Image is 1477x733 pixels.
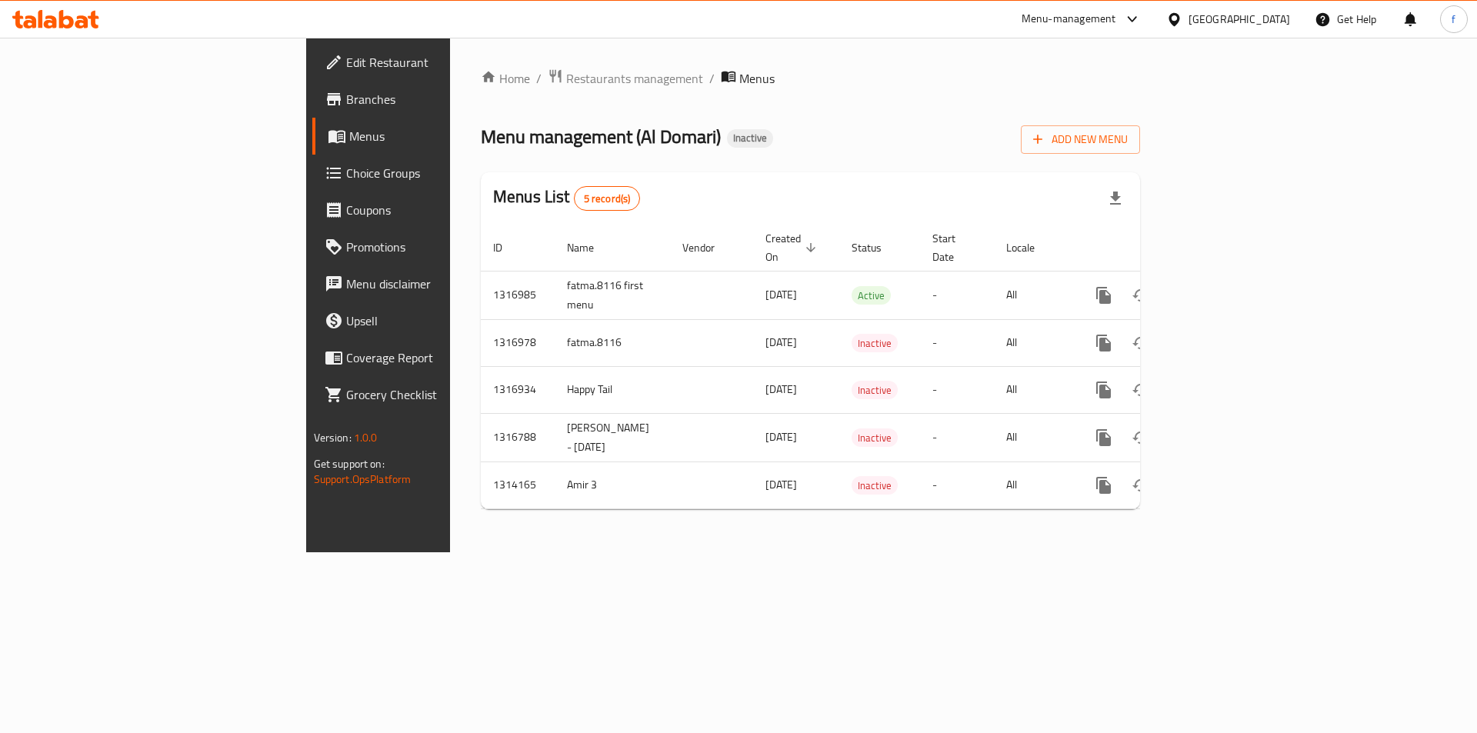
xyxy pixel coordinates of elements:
button: Change Status [1122,419,1159,456]
span: [DATE] [765,332,797,352]
span: 1.0.0 [354,428,378,448]
div: Inactive [852,476,898,495]
button: Change Status [1122,277,1159,314]
li: / [709,69,715,88]
button: more [1085,325,1122,362]
span: Inactive [727,132,773,145]
span: Coupons [346,201,541,219]
button: Change Status [1122,467,1159,504]
table: enhanced table [481,225,1245,509]
span: Add New Menu [1033,130,1128,149]
span: Inactive [852,381,898,399]
span: [DATE] [765,475,797,495]
a: Grocery Checklist [312,376,553,413]
div: Inactive [727,129,773,148]
button: Change Status [1122,325,1159,362]
span: Branches [346,90,541,108]
span: Menus [349,127,541,145]
a: Support.OpsPlatform [314,469,412,489]
span: [DATE] [765,379,797,399]
span: Menus [739,69,775,88]
span: Inactive [852,429,898,447]
span: Inactive [852,335,898,352]
div: Active [852,286,891,305]
button: Add New Menu [1021,125,1140,154]
td: All [994,413,1073,461]
td: All [994,366,1073,413]
span: Grocery Checklist [346,385,541,404]
span: Coverage Report [346,348,541,367]
span: Edit Restaurant [346,53,541,72]
div: Inactive [852,381,898,399]
a: Choice Groups [312,155,553,192]
span: Name [567,238,614,257]
a: Edit Restaurant [312,44,553,81]
td: Happy Tail [555,366,670,413]
button: Change Status [1122,371,1159,408]
span: Version: [314,428,352,448]
td: fatma.8116 [555,319,670,366]
div: Menu-management [1022,10,1116,28]
a: Coupons [312,192,553,228]
span: Vendor [682,238,735,257]
a: Coverage Report [312,339,553,376]
button: more [1085,419,1122,456]
div: Inactive [852,334,898,352]
nav: breadcrumb [481,68,1140,88]
span: Choice Groups [346,164,541,182]
button: more [1085,277,1122,314]
td: Amir 3 [555,461,670,508]
button: more [1085,371,1122,408]
td: All [994,319,1073,366]
span: Promotions [346,238,541,256]
a: Upsell [312,302,553,339]
td: All [994,271,1073,319]
a: Menu disclaimer [312,265,553,302]
span: Menu disclaimer [346,275,541,293]
button: more [1085,467,1122,504]
a: Menus [312,118,553,155]
span: Active [852,287,891,305]
span: Inactive [852,477,898,495]
span: Upsell [346,312,541,330]
td: All [994,461,1073,508]
span: ID [493,238,522,257]
span: [DATE] [765,427,797,447]
span: 5 record(s) [575,192,640,206]
span: Start Date [932,229,975,266]
div: [GEOGRAPHIC_DATA] [1189,11,1290,28]
span: Restaurants management [566,69,703,88]
span: [DATE] [765,285,797,305]
a: Restaurants management [548,68,703,88]
a: Branches [312,81,553,118]
td: [PERSON_NAME] - [DATE] [555,413,670,461]
a: Promotions [312,228,553,265]
td: - [920,413,994,461]
div: Total records count [574,186,641,211]
span: f [1452,11,1455,28]
td: - [920,319,994,366]
td: - [920,271,994,319]
td: fatma.8116 first menu [555,271,670,319]
span: Created On [765,229,821,266]
span: Locale [1006,238,1055,257]
span: Menu management ( Al Domari ) [481,119,721,154]
div: Export file [1097,180,1134,217]
td: - [920,366,994,413]
td: - [920,461,994,508]
h2: Menus List [493,185,640,211]
th: Actions [1073,225,1245,272]
span: Get support on: [314,454,385,474]
span: Status [852,238,902,257]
